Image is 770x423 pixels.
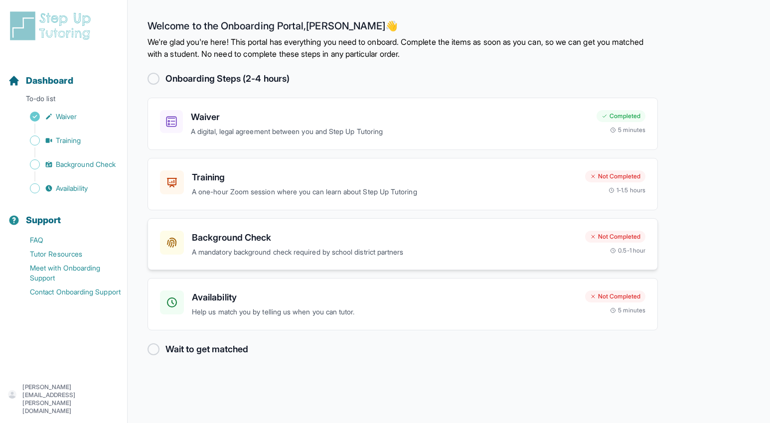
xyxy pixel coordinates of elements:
a: FAQ [8,233,127,247]
h3: Background Check [192,231,577,245]
div: 0.5-1 hour [610,247,645,255]
p: A digital, legal agreement between you and Step Up Tutoring [191,126,589,138]
div: 1-1.5 hours [609,186,645,194]
button: [PERSON_NAME][EMAIL_ADDRESS][PERSON_NAME][DOMAIN_NAME] [8,383,119,415]
p: A mandatory background check required by school district partners [192,247,577,258]
h2: Wait to get matched [165,342,248,356]
p: [PERSON_NAME][EMAIL_ADDRESS][PERSON_NAME][DOMAIN_NAME] [22,383,119,415]
button: Support [4,197,123,231]
h2: Welcome to the Onboarding Portal, [PERSON_NAME] 👋 [148,20,658,36]
img: logo [8,10,97,42]
div: 5 minutes [610,126,645,134]
h3: Training [192,170,577,184]
span: Background Check [56,159,116,169]
h3: Waiver [191,110,589,124]
a: Background CheckA mandatory background check required by school district partnersNot Completed0.5... [148,218,658,271]
span: Dashboard [26,74,73,88]
div: Not Completed [585,170,645,182]
a: WaiverA digital, legal agreement between you and Step Up TutoringCompleted5 minutes [148,98,658,150]
div: Completed [597,110,645,122]
p: To-do list [4,94,123,108]
p: A one-hour Zoom session where you can learn about Step Up Tutoring [192,186,577,198]
span: Waiver [56,112,77,122]
h3: Availability [192,290,577,304]
p: Help us match you by telling us when you can tutor. [192,306,577,318]
a: Dashboard [8,74,73,88]
div: Not Completed [585,290,645,302]
div: Not Completed [585,231,645,243]
span: Training [56,136,81,145]
a: TrainingA one-hour Zoom session where you can learn about Step Up TutoringNot Completed1-1.5 hours [148,158,658,210]
span: Availability [56,183,88,193]
div: 5 minutes [610,306,645,314]
p: We're glad you're here! This portal has everything you need to onboard. Complete the items as soo... [148,36,658,60]
button: Dashboard [4,58,123,92]
a: AvailabilityHelp us match you by telling us when you can tutor.Not Completed5 minutes [148,278,658,330]
a: Availability [8,181,127,195]
a: Meet with Onboarding Support [8,261,127,285]
a: Training [8,134,127,147]
a: Contact Onboarding Support [8,285,127,299]
a: Tutor Resources [8,247,127,261]
a: Background Check [8,157,127,171]
span: Support [26,213,61,227]
h2: Onboarding Steps (2-4 hours) [165,72,290,86]
a: Waiver [8,110,127,124]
